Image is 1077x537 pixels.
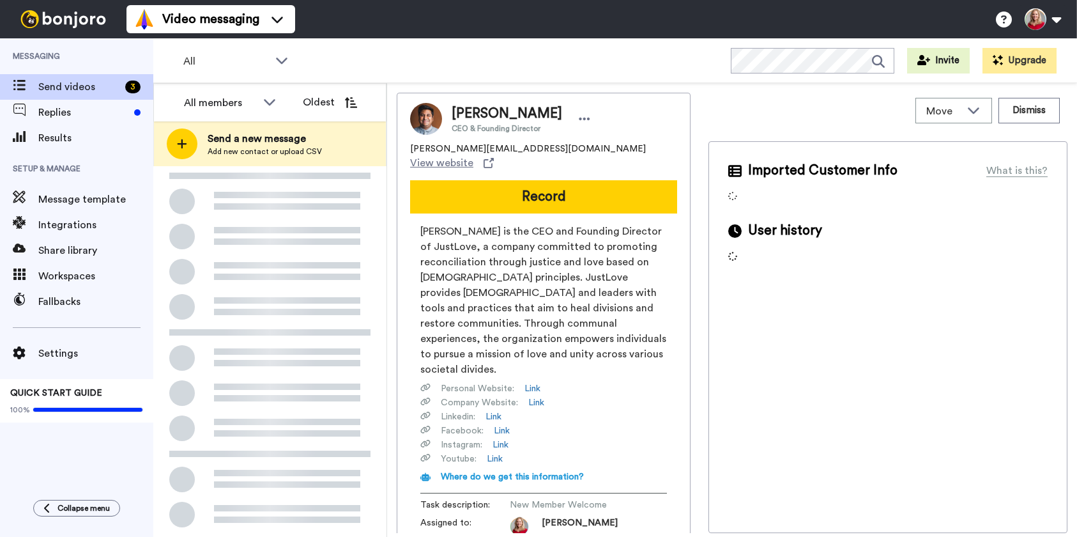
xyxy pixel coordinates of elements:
[57,503,110,513] span: Collapse menu
[494,424,510,437] a: Link
[38,346,153,361] span: Settings
[420,517,510,536] span: Assigned to:
[33,500,120,517] button: Collapse menu
[15,10,111,28] img: bj-logo-header-white.svg
[293,89,367,115] button: Oldest
[410,180,677,214] button: Record
[208,131,322,146] span: Send a new message
[10,389,102,398] span: QUICK START GUIDE
[441,424,484,437] span: Facebook :
[10,405,30,415] span: 100%
[208,146,322,157] span: Add new contact or upload CSV
[420,224,667,377] span: [PERSON_NAME] is the CEO and Founding Director of JustLove, a company committed to promoting reco...
[184,95,257,111] div: All members
[528,396,544,409] a: Link
[487,453,503,465] a: Link
[748,161,897,180] span: Imported Customer Info
[134,9,155,29] img: vm-color.svg
[493,439,508,451] a: Link
[926,104,961,119] span: Move
[748,221,822,240] span: User history
[38,294,153,309] span: Fallbacks
[452,123,562,134] span: CEO & Founding Director
[441,453,477,465] span: Youtube :
[410,103,442,135] img: Image of Madhur Dey
[183,54,269,69] span: All
[38,79,120,95] span: Send videos
[410,155,494,171] a: View website
[38,192,153,207] span: Message template
[125,81,141,93] div: 3
[998,98,1060,123] button: Dismiss
[982,48,1057,74] button: Upgrade
[441,382,514,395] span: Personal Website :
[441,472,584,481] span: Where do we get this information?
[524,382,540,395] a: Link
[441,439,482,451] span: Instagram :
[452,104,562,123] span: [PERSON_NAME]
[410,155,473,171] span: View website
[420,499,510,511] span: Task description :
[410,143,646,155] span: [PERSON_NAME][EMAIL_ADDRESS][DOMAIN_NAME]
[542,517,618,536] span: [PERSON_NAME]
[907,48,970,74] button: Invite
[38,105,129,120] span: Replies
[441,410,475,423] span: Linkedin :
[38,217,153,233] span: Integrations
[485,410,501,423] a: Link
[38,243,153,258] span: Share library
[986,163,1048,178] div: What is this?
[38,130,153,146] span: Results
[441,396,518,409] span: Company Website :
[510,517,529,536] img: 57e76d74-6778-4c2c-bc34-184e1a48b970-1733258255.jpg
[38,268,153,284] span: Workspaces
[510,499,631,511] span: New Member Welcome
[162,10,259,28] span: Video messaging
